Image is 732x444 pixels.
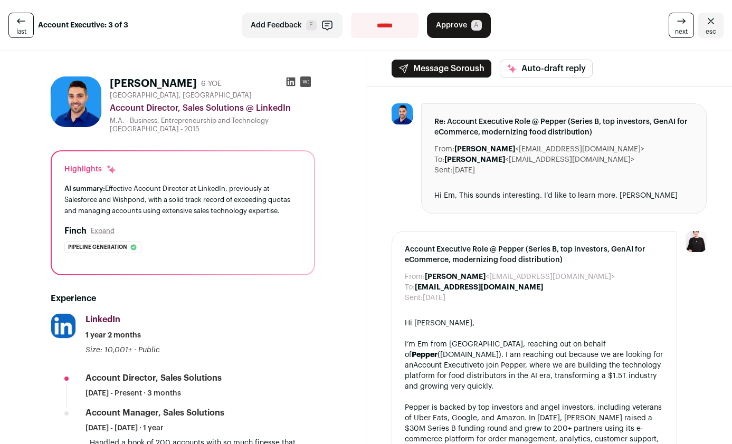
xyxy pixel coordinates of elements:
[110,91,252,100] span: [GEOGRAPHIC_DATA], [GEOGRAPHIC_DATA]
[444,155,634,165] dd: <[EMAIL_ADDRESS][DOMAIN_NAME]>
[110,117,315,133] div: M.A. - Business, Entrepreneurship and Technology - [GEOGRAPHIC_DATA] - 2015
[405,293,423,303] dt: Sent:
[413,362,477,369] a: Account Executive
[706,27,716,36] span: esc
[471,20,482,31] span: A
[415,284,543,291] b: [EMAIL_ADDRESS][DOMAIN_NAME]
[454,146,515,153] b: [PERSON_NAME]
[434,144,454,155] dt: From:
[64,185,105,192] span: AI summary:
[51,76,101,127] img: a1b8e9fa48bc9d2f648462413b256a4204d0597c138a12e2e909fdba97b3bd9d.jpg
[425,273,486,281] b: [PERSON_NAME]
[201,79,222,89] div: 6 YOE
[405,272,425,282] dt: From:
[452,165,475,176] dd: [DATE]
[405,282,415,293] dt: To:
[38,20,128,31] strong: Account Executive: 3 of 3
[91,227,115,235] button: Expand
[434,190,694,201] div: Hi Em, This sounds interesting. I’d like to learn more. [PERSON_NAME]
[392,60,491,78] button: Message Soroush
[698,13,724,38] a: Close
[64,183,301,216] div: Effective Account Director at LinkedIn, previously at Salesforce and Wishpond, with a solid track...
[85,330,141,341] span: 1 year 2 months
[85,315,120,324] span: LinkedIn
[64,225,87,237] h2: Finch
[425,272,615,282] dd: <[EMAIL_ADDRESS][DOMAIN_NAME]>
[85,407,224,419] div: Account Manager, Sales Solutions
[16,27,26,36] span: last
[134,345,136,355] span: ·
[675,27,688,36] span: next
[8,13,34,38] a: last
[405,339,664,392] div: I’m Em from [GEOGRAPHIC_DATA], reaching out on behalf of ([DOMAIN_NAME]). I am reaching out becau...
[405,244,664,265] span: Account Executive Role @ Pepper (Series B, top investors, GenAI for eCommerce, modernizing food d...
[251,20,302,31] span: Add Feedback
[51,292,315,305] h2: Experience
[51,314,75,338] img: e23be04427e9fc54bf8b6f4ecff8b046137624144e00097804b976b9db2c38c9.jpg
[434,165,452,176] dt: Sent:
[110,102,315,114] div: Account Director, Sales Solutions @ LinkedIn
[669,13,694,38] a: next
[85,346,132,354] span: Size: 10,001+
[85,423,164,433] span: [DATE] - [DATE] · 1 year
[454,144,644,155] dd: <[EMAIL_ADDRESS][DOMAIN_NAME]>
[392,103,413,124] img: a1b8e9fa48bc9d2f648462413b256a4204d0597c138a12e2e909fdba97b3bd9d.jpg
[405,318,664,329] div: Hi [PERSON_NAME],
[434,117,694,138] span: Re: Account Executive Role @ Pepper (Series B, top investors, GenAI for eCommerce, modernizing fo...
[436,20,467,31] span: Approve
[306,20,317,31] span: F
[434,155,444,165] dt: To:
[85,388,181,399] span: [DATE] - Present · 3 months
[110,76,197,91] h1: [PERSON_NAME]
[427,13,491,38] button: Approve A
[68,242,127,253] span: Pipeline generation
[686,231,707,252] img: 9240684-medium_jpg
[412,351,438,359] strong: Pepper
[138,346,160,354] span: Public
[85,372,222,384] div: Account Director, Sales Solutions
[242,13,343,38] button: Add Feedback F
[64,164,117,175] div: Highlights
[423,293,445,303] dd: [DATE]
[444,156,505,163] b: [PERSON_NAME]
[500,60,593,78] button: Auto-draft reply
